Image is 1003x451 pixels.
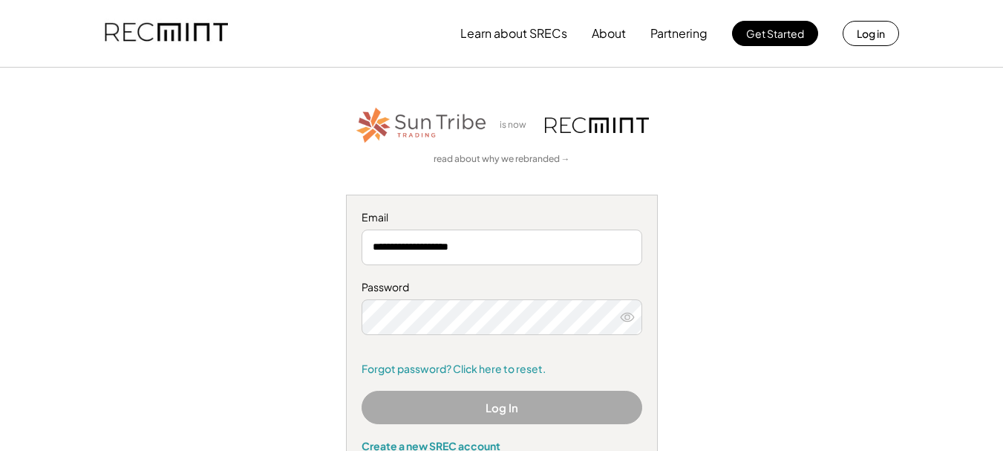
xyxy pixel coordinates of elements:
[843,21,899,46] button: Log in
[650,19,708,48] button: Partnering
[732,21,818,46] button: Get Started
[434,153,570,166] a: read about why we rebranded →
[362,391,642,424] button: Log In
[362,280,642,295] div: Password
[362,210,642,225] div: Email
[496,119,538,132] div: is now
[460,19,567,48] button: Learn about SRECs
[592,19,626,48] button: About
[362,362,642,377] a: Forgot password? Click here to reset.
[545,117,649,133] img: recmint-logotype%403x.png
[355,105,489,146] img: STT_Horizontal_Logo%2B-%2BColor.png
[105,8,228,59] img: recmint-logotype%403x.png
